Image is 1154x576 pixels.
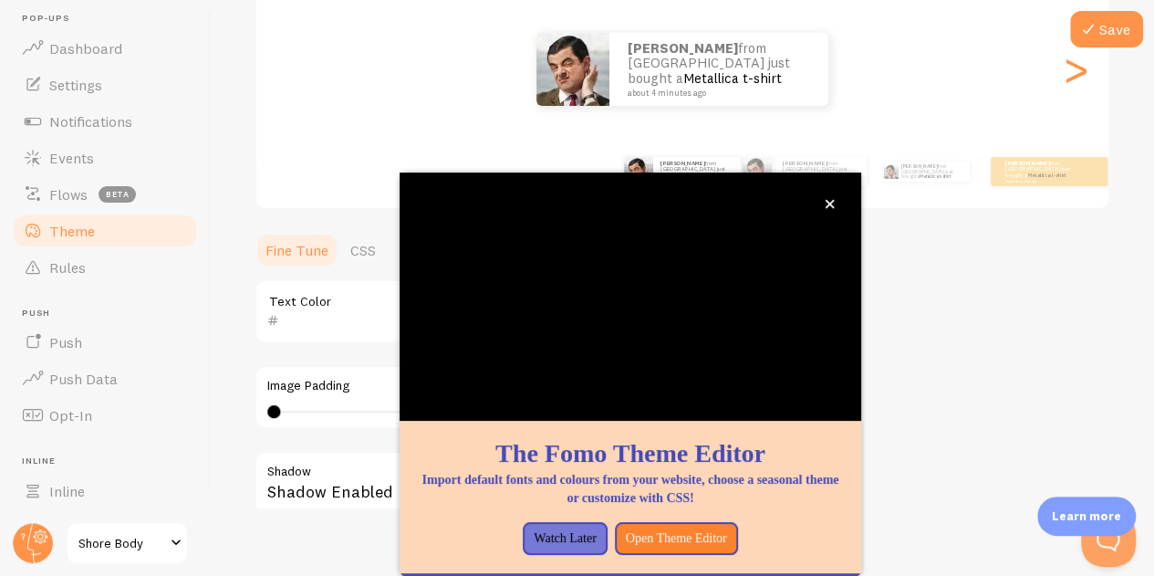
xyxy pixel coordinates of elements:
button: Watch Later [523,522,607,555]
p: from [GEOGRAPHIC_DATA] just bought a [1005,160,1078,183]
strong: [PERSON_NAME] [783,160,827,167]
p: Import default fonts and colours from your website, choose a seasonal theme or customize with CSS! [421,471,839,508]
span: Push Data [49,370,118,388]
div: Shadow Enabled [255,451,802,518]
div: Learn more [1037,497,1136,536]
img: Fomo [884,164,899,179]
a: Metallica t-shirt [682,172,722,179]
h1: The Fomo Theme Editor [421,435,839,471]
p: from [GEOGRAPHIC_DATA] just bought a [660,160,733,183]
img: Fomo [536,33,609,106]
button: Save [1070,11,1143,47]
button: Open Theme Editor [615,522,738,555]
span: Rules [49,258,86,277]
img: Fomo [624,157,653,186]
span: Inline [49,482,85,500]
span: Settings [49,76,102,94]
strong: [PERSON_NAME] [901,163,938,169]
a: Metallica t-shirt [920,173,951,179]
a: Metallica t-shirt [805,172,844,179]
label: Image Padding [267,378,789,394]
span: Events [49,149,94,167]
p: from [GEOGRAPHIC_DATA] just bought a [901,162,962,182]
span: beta [99,186,136,203]
a: Fine Tune [255,232,339,268]
iframe: Help Scout Beacon - Open [1081,512,1136,567]
a: Opt-In [11,397,199,434]
a: Push Data [11,361,199,397]
strong: [PERSON_NAME] [628,39,738,57]
a: Theme [11,213,199,249]
a: Flows beta [11,176,199,213]
span: Pop-ups [22,13,199,25]
p: from [GEOGRAPHIC_DATA] just bought a [783,160,859,183]
a: Dashboard [11,30,199,67]
strong: [PERSON_NAME] [1005,160,1049,167]
span: Theme [49,222,95,240]
a: Push [11,324,199,361]
a: Metallica t-shirt [683,69,782,87]
span: Opt-In [49,406,92,424]
span: Flows [49,185,88,204]
p: from [GEOGRAPHIC_DATA] just bought a [628,41,810,98]
img: Fomo [743,157,772,186]
a: Metallica t-shirt [1027,172,1066,179]
strong: [PERSON_NAME] [660,160,704,167]
a: Inline [11,473,199,509]
a: Rules [11,249,199,286]
p: Learn more [1052,508,1121,525]
a: CSS [339,232,387,268]
small: about 4 minutes ago [1005,179,1076,183]
a: Notifications [11,103,199,140]
span: Notifications [49,112,132,131]
a: Events [11,140,199,176]
span: Dashboard [49,39,122,58]
button: close, [820,194,839,214]
span: Push [22,308,199,319]
div: Next slide [1065,4,1086,135]
small: about 4 minutes ago [628,89,805,98]
a: Settings [11,67,199,103]
span: Inline [22,456,199,467]
span: Push [49,333,82,351]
